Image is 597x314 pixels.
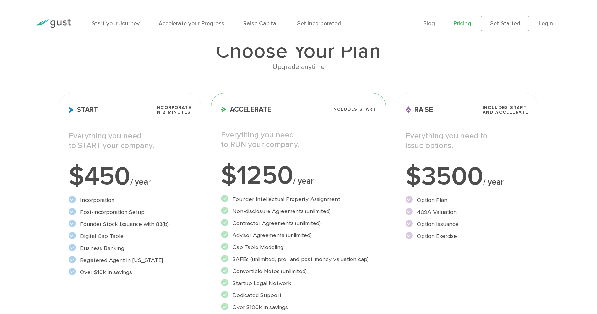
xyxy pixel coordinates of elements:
[221,107,227,112] img: Accelerate Icon
[92,20,140,27] a: Start your Journey
[221,219,376,228] li: Contractor Agreements (unlimited)
[69,163,191,189] div: $450
[69,220,191,229] li: Founder Stock Issuance with 83(b)
[221,279,376,288] li: Startup Legal Network
[69,106,98,113] span: Start
[69,208,191,217] li: Post-incorporation Setup
[69,268,191,277] li: Over $10k in savings
[406,232,528,241] li: Option Exercise
[69,106,74,113] img: Start Icon X2
[59,62,539,73] div: Upgrade anytime
[221,106,271,113] span: Accelerate
[221,231,376,240] li: Advisor Agreements (unlimited)
[69,256,191,265] li: Registered Agent in [US_STATE]
[221,195,376,204] li: Founder Intellectual Property Assignment
[159,20,224,27] a: Accelerate your Progress
[331,107,376,112] span: Includes START
[221,303,376,312] li: Over $100k in savings
[69,244,191,253] li: Business Banking
[406,131,528,151] p: Everything you need to issue options.
[296,20,341,27] a: Get Incorporated
[243,20,278,27] a: Raise Capital
[35,19,71,28] img: Gust Logo
[221,207,376,216] li: Non-disclosure Agreements (unlimited)
[454,20,471,27] a: Pricing
[293,176,314,186] span: / year
[59,41,539,62] h1: Choose Your Plan
[406,220,528,229] li: Option Issuance
[221,255,376,264] li: SAFEs (unlimited, pre- and post-money valuation cap)
[423,20,435,27] a: Blog
[539,20,553,27] a: Login
[406,106,433,113] span: Raise
[221,243,376,252] li: Cap Table Modeling
[69,131,191,151] p: Everything you need to START your company.
[155,105,191,115] span: Incorporate in 2 Minutes
[69,196,191,205] li: Incorporation
[130,177,151,187] span: / year
[481,16,529,31] a: Get Started
[406,163,528,189] div: $3500
[221,291,376,300] li: Dedicated Support
[483,177,504,187] span: / year
[221,267,376,276] li: Convertible Notes (unlimited)
[406,106,411,113] img: Raise Icon
[221,163,376,188] div: $1250
[406,196,528,205] li: Option Plan
[221,130,376,150] p: Everything you need to RUN your company.
[483,105,529,115] span: Includes START and ACCELERATE
[406,208,528,217] li: 409A Valuation
[69,232,191,241] li: Digital Cap Table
